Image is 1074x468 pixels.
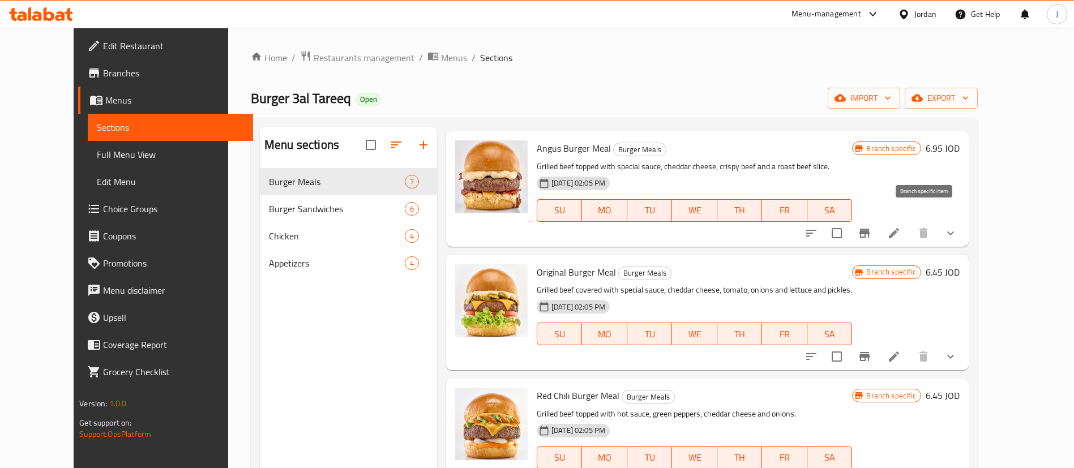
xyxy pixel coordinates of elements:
[677,202,713,218] span: WE
[78,331,253,358] a: Coverage Report
[926,264,960,280] h6: 6.45 JOD
[807,199,853,222] button: SA
[722,202,758,218] span: TH
[356,93,382,106] div: Open
[944,226,957,240] svg: Show Choices
[260,168,437,195] div: Burger Meals7
[910,220,937,247] button: delete
[441,51,467,65] span: Menus
[405,229,419,243] div: items
[269,175,405,188] span: Burger Meals
[587,449,623,466] span: MO
[419,51,423,65] li: /
[260,164,437,281] nav: Menu sections
[762,199,807,222] button: FR
[807,323,853,345] button: SA
[405,258,418,269] span: 4
[672,323,717,345] button: WE
[622,390,675,403] div: Burger Meals
[798,220,825,247] button: sort-choices
[79,396,107,411] span: Version:
[300,50,414,65] a: Restaurants management
[613,143,666,156] div: Burger Meals
[677,449,713,466] span: WE
[88,141,253,168] a: Full Menu View
[717,199,763,222] button: TH
[103,66,244,80] span: Branches
[78,59,253,87] a: Branches
[812,202,848,218] span: SA
[103,338,244,351] span: Coverage Report
[862,143,920,154] span: Branch specific
[937,220,964,247] button: show more
[619,267,671,280] span: Burger Meals
[103,202,244,216] span: Choice Groups
[105,93,244,107] span: Menus
[542,202,577,218] span: SU
[582,323,627,345] button: MO
[383,131,410,158] span: Sort sections
[812,326,848,342] span: SA
[837,91,891,105] span: import
[767,449,803,466] span: FR
[78,277,253,304] a: Menu disclaimer
[851,220,878,247] button: Branch-specific-item
[103,256,244,270] span: Promotions
[260,222,437,250] div: Chicken4
[78,87,253,114] a: Menus
[587,326,623,342] span: MO
[537,283,852,297] p: Grilled beef covered with special sauce, cheddar cheese, tomato, onions and lettuce and pickles.
[109,396,127,411] span: 1.0.0
[103,284,244,297] span: Menu disclaimer
[537,264,616,281] span: Original Burger Meal
[944,350,957,363] svg: Show Choices
[356,95,382,104] span: Open
[547,302,610,312] span: [DATE] 02:05 PM
[722,326,758,342] span: TH
[78,222,253,250] a: Coupons
[582,199,627,222] button: MO
[103,311,244,324] span: Upsell
[791,7,861,21] div: Menu-management
[88,168,253,195] a: Edit Menu
[1056,8,1058,20] span: J
[78,358,253,385] a: Grocery Checklist
[78,32,253,59] a: Edit Restaurant
[405,202,419,216] div: items
[926,388,960,403] h6: 6.45 JOD
[542,449,577,466] span: SU
[614,143,666,156] span: Burger Meals
[97,148,244,161] span: Full Menu View
[677,326,713,342] span: WE
[537,140,611,157] span: Angus Burger Meal
[97,121,244,134] span: Sections
[480,51,512,65] span: Sections
[632,449,668,466] span: TU
[767,326,803,342] span: FR
[851,343,878,370] button: Branch-specific-item
[914,91,969,105] span: export
[587,202,623,218] span: MO
[862,390,920,401] span: Branch specific
[627,323,673,345] button: TU
[672,199,717,222] button: WE
[97,175,244,188] span: Edit Menu
[410,131,437,158] button: Add section
[427,50,467,65] a: Menus
[78,195,253,222] a: Choice Groups
[292,51,296,65] li: /
[537,160,852,174] p: Grilled beef topped with special sauce, cheddar cheese, crispy beef and a roast beef slice.
[762,323,807,345] button: FR
[405,175,419,188] div: items
[618,267,671,280] div: Burger Meals
[269,229,405,243] span: Chicken
[537,387,619,404] span: Red Chili Burger Meal
[269,202,405,216] div: Burger Sandwiches
[79,427,151,441] a: Support.OpsPlatform
[547,178,610,188] span: [DATE] 02:05 PM
[542,326,577,342] span: SU
[405,231,418,242] span: 4
[914,8,936,20] div: Jordan
[722,449,758,466] span: TH
[547,425,610,436] span: [DATE] 02:05 PM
